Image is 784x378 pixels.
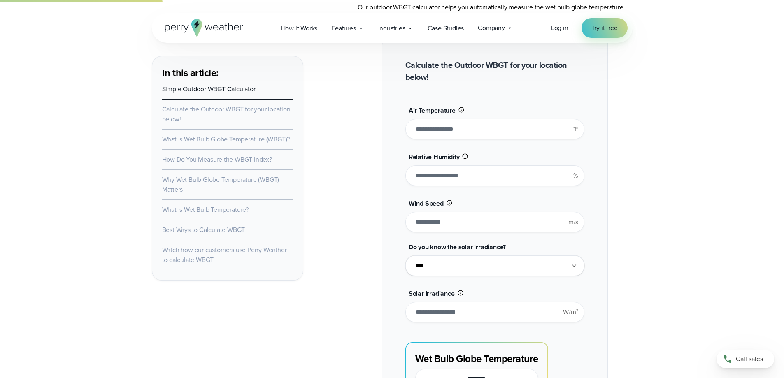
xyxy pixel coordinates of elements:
span: Company [478,23,505,33]
a: Simple Outdoor WBGT Calculator [162,84,256,94]
a: How it Works [274,20,325,37]
a: Try it free [582,18,628,38]
span: Relative Humidity [409,152,460,162]
span: Wind Speed [409,199,444,208]
p: Our outdoor WBGT calculator helps you automatically measure the wet bulb globe temperature quickl... [358,2,633,22]
span: How it Works [281,23,318,33]
a: Watch how our customers use Perry Weather to calculate WBGT [162,245,287,264]
span: Do you know the solar irradiance? [409,242,506,252]
h3: In this article: [162,66,293,79]
span: Call sales [736,354,763,364]
span: Features [331,23,356,33]
span: Case Studies [428,23,464,33]
span: Air Temperature [409,106,456,115]
a: Case Studies [421,20,471,37]
a: Log in [551,23,568,33]
a: What is Wet Bulb Temperature? [162,205,249,214]
a: Call sales [717,350,774,368]
span: Solar Irradiance [409,289,455,298]
a: What is Wet Bulb Globe Temperature (WBGT)? [162,135,290,144]
span: Industries [378,23,405,33]
a: Calculate the Outdoor WBGT for your location below! [162,104,291,124]
a: How Do You Measure the WBGT Index? [162,155,272,164]
a: Best Ways to Calculate WBGT [162,225,245,234]
span: Try it free [591,23,618,33]
h2: Calculate the Outdoor WBGT for your location below! [405,59,584,83]
a: Why Wet Bulb Globe Temperature (WBGT) Matters [162,175,279,194]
